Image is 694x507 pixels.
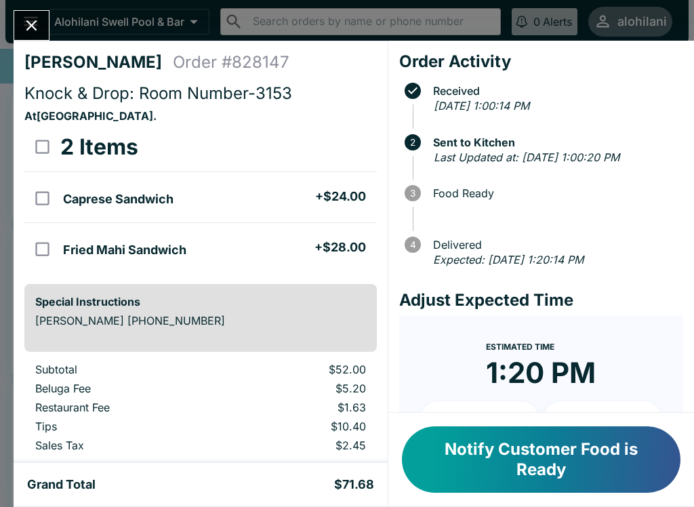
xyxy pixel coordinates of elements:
h3: 2 Items [60,134,138,161]
span: Knock & Drop: Room Number-3153 [24,83,292,103]
text: 4 [409,239,415,250]
button: + 20 [544,401,661,435]
button: + 10 [421,401,539,435]
span: Delivered [426,239,683,251]
table: orders table [24,123,377,273]
h5: Grand Total [27,476,96,493]
p: Subtotal [35,363,211,376]
p: Tips [35,420,211,433]
h5: Fried Mahi Sandwich [63,242,186,258]
span: Food Ready [426,187,683,199]
button: Close [14,11,49,40]
button: Notify Customer Food is Ready [402,426,680,493]
text: 3 [410,188,415,199]
strong: At [GEOGRAPHIC_DATA] . [24,109,157,123]
h4: Adjust Expected Time [399,290,683,310]
h6: Special Instructions [35,295,366,308]
p: $52.00 [232,363,365,376]
h5: + $28.00 [314,239,366,256]
span: Estimated Time [486,342,554,352]
em: [DATE] 1:00:14 PM [434,99,529,113]
p: $2.45 [232,439,365,452]
h5: $71.68 [334,476,374,493]
p: Restaurant Fee [35,401,211,414]
p: $5.20 [232,382,365,395]
time: 1:20 PM [486,355,596,390]
h4: Order Activity [399,52,683,72]
p: $1.63 [232,401,365,414]
h5: + $24.00 [315,188,366,205]
h5: Caprese Sandwich [63,191,173,207]
h4: Order # 828147 [173,52,289,73]
em: Last Updated at: [DATE] 1:00:20 PM [434,150,619,164]
p: Beluga Fee [35,382,211,395]
em: Expected: [DATE] 1:20:14 PM [433,253,584,266]
table: orders table [24,363,377,458]
h4: [PERSON_NAME] [24,52,173,73]
text: 2 [410,137,415,148]
p: [PERSON_NAME] [PHONE_NUMBER] [35,314,366,327]
span: Sent to Kitchen [426,136,683,148]
p: Sales Tax [35,439,211,452]
span: Received [426,85,683,97]
p: $10.40 [232,420,365,433]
